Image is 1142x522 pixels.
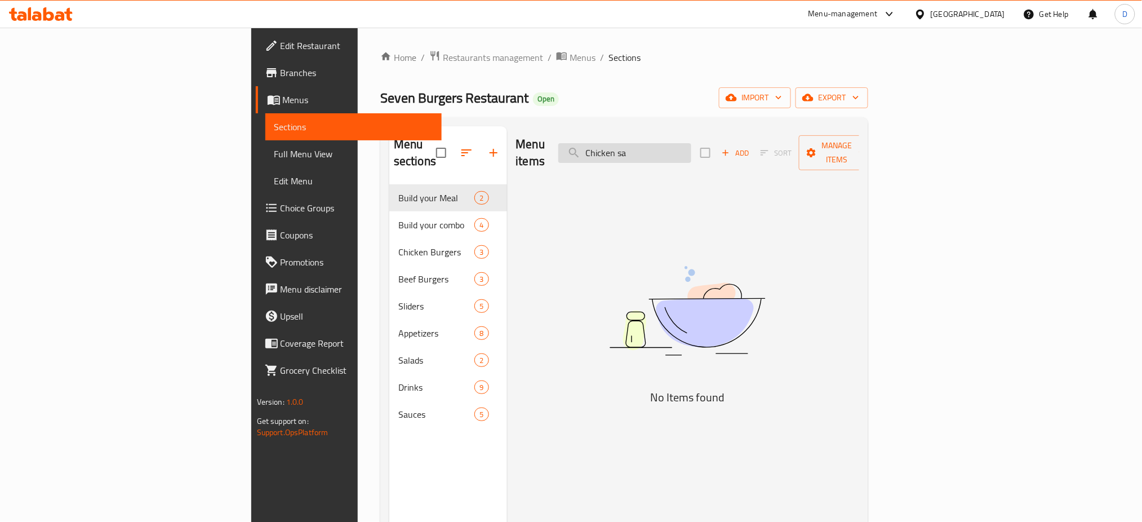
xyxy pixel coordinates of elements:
a: Grocery Checklist [256,357,442,384]
span: 5 [475,301,488,312]
span: Beef Burgers [398,272,474,286]
nav: Menu sections [389,180,507,432]
span: 8 [475,328,488,339]
li: / [548,51,552,64]
nav: breadcrumb [380,50,868,65]
div: items [474,408,488,421]
span: export [805,91,859,105]
li: / [600,51,604,64]
div: items [474,218,488,232]
button: export [796,87,868,108]
span: Promotions [281,255,433,269]
a: Branches [256,59,442,86]
span: 2 [475,193,488,204]
span: Sauces [398,408,474,421]
span: Edit Restaurant [281,39,433,52]
span: Salads [398,353,474,367]
button: Manage items [799,135,874,170]
a: Coverage Report [256,330,442,357]
div: Appetizers8 [389,320,507,347]
span: 9 [475,382,488,393]
div: Salads2 [389,347,507,374]
div: Build your combo4 [389,211,507,238]
input: search [558,143,691,163]
span: 3 [475,274,488,285]
span: Chicken Burgers [398,245,474,259]
span: Menu disclaimer [281,282,433,296]
span: Open [533,94,559,104]
a: Menus [556,50,596,65]
div: Build your Meal2 [389,184,507,211]
span: Drinks [398,381,474,394]
span: Full Menu View [274,147,433,161]
div: items [474,191,488,205]
a: Promotions [256,249,442,276]
span: Add item [717,144,753,162]
a: Full Menu View [265,140,442,167]
div: items [474,245,488,259]
div: Chicken Burgers3 [389,238,507,266]
div: items [474,299,488,313]
span: 2 [475,355,488,366]
button: import [719,87,791,108]
h5: No Items found [546,388,828,406]
span: Build your combo [398,218,474,232]
a: Upsell [256,303,442,330]
span: Manage items [808,139,865,167]
div: Menu-management [808,7,878,21]
div: Open [533,92,559,106]
span: import [728,91,782,105]
div: items [474,353,488,367]
span: 4 [475,220,488,231]
span: 3 [475,247,488,258]
img: dish.svg [546,236,828,386]
a: Choice Groups [256,194,442,222]
span: Sliders [398,299,474,313]
span: Branches [281,66,433,79]
div: items [474,381,488,394]
a: Edit Menu [265,167,442,194]
h2: Menu items [516,136,545,170]
a: Menu disclaimer [256,276,442,303]
span: Edit Menu [274,174,433,188]
span: Coverage Report [281,337,433,350]
div: Drinks9 [389,374,507,401]
span: Select all sections [429,141,453,165]
span: Choice Groups [281,201,433,215]
span: Add [720,147,750,160]
span: Coupons [281,228,433,242]
a: Coupons [256,222,442,249]
span: 5 [475,409,488,420]
a: Support.OpsPlatform [257,425,328,440]
span: Sort sections [453,139,480,166]
span: 1.0.0 [286,395,304,409]
div: Beef Burgers3 [389,266,507,293]
span: Select section first [753,144,799,162]
span: Version: [257,395,285,409]
div: [GEOGRAPHIC_DATA] [931,8,1005,20]
span: Upsell [281,309,433,323]
span: Grocery Checklist [281,364,433,377]
div: items [474,326,488,340]
div: items [474,272,488,286]
a: Edit Restaurant [256,32,442,59]
span: Seven Burgers Restaurant [380,85,528,110]
a: Menus [256,86,442,113]
span: Appetizers [398,326,474,340]
a: Sections [265,113,442,140]
span: Sections [274,120,433,134]
div: Sauces5 [389,401,507,428]
span: Menus [570,51,596,64]
span: Restaurants management [443,51,543,64]
a: Restaurants management [429,50,543,65]
span: Get support on: [257,414,309,428]
span: Build your Meal [398,191,474,205]
span: Sections [608,51,641,64]
span: D [1122,8,1127,20]
button: Add [717,144,753,162]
